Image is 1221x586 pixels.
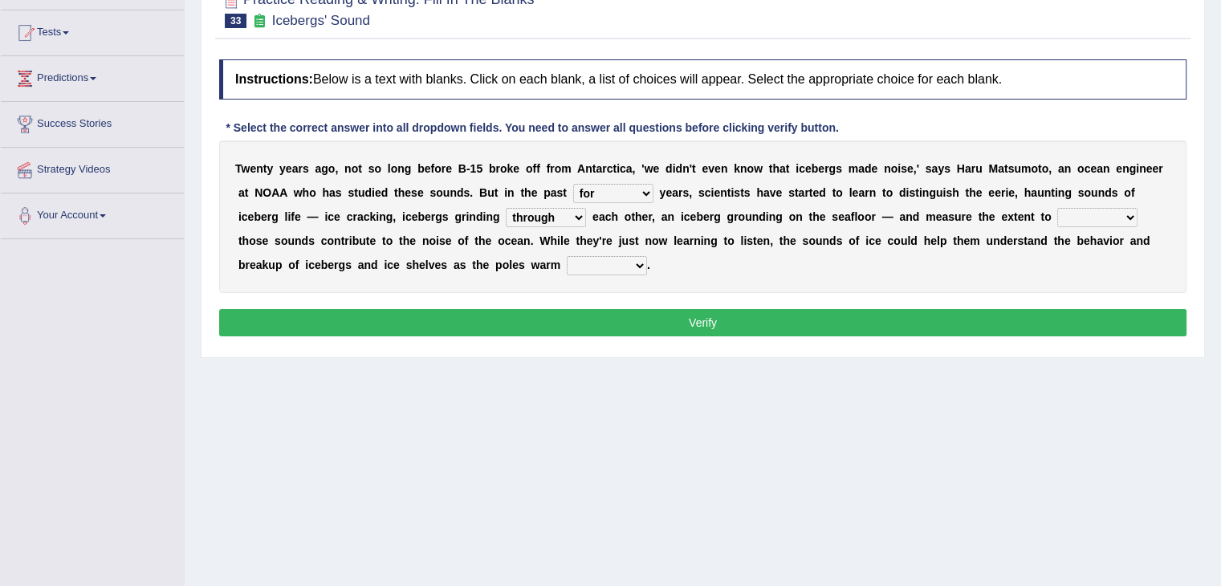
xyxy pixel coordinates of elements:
b: e [286,162,292,175]
b: o [374,162,381,175]
b: n [682,162,690,175]
b: o [526,162,533,175]
b: n [721,162,728,175]
b: i [372,186,375,199]
b: e [995,186,1001,199]
b: o [434,162,442,175]
b: a [599,210,605,223]
b: s [836,162,842,175]
b: d [1105,186,1112,199]
b: o [1084,186,1091,199]
b: b [254,210,261,223]
b: t [520,186,524,199]
b: i [731,186,734,199]
b: h [322,186,329,199]
b: o [352,162,359,175]
b: i [906,186,909,199]
b: g [321,162,328,175]
b: — [307,210,319,223]
b: e [714,186,720,199]
b: ' [641,162,644,175]
a: Success Stories [1,102,184,142]
b: M [988,162,998,175]
b: d [457,186,464,199]
b: e [250,162,256,175]
b: g [1064,186,1072,199]
b: p [543,186,551,199]
b: c [607,162,613,175]
b: e [653,162,659,175]
b: d [865,162,872,175]
b: w [242,162,250,175]
b: t [354,186,358,199]
b: a [596,162,602,175]
b: w [294,186,303,199]
b: i [287,210,291,223]
b: o [500,162,507,175]
b: e [375,186,381,199]
b: r [431,210,435,223]
b: s [901,162,907,175]
b: l [285,210,288,223]
b: n [486,210,493,223]
b: a [1031,186,1037,199]
b: e [425,162,431,175]
b: t [358,162,362,175]
b: t [965,186,969,199]
b: e [417,186,424,199]
b: t [882,186,886,199]
b: g [828,162,836,175]
b: e [412,210,418,223]
b: n [256,162,263,175]
b: y [267,162,273,175]
b: N [254,186,263,199]
b: n [922,186,930,199]
b: i [617,162,620,175]
b: e [818,162,824,175]
b: t [740,186,744,199]
b: e [592,210,599,223]
b: s [909,186,915,199]
b: v [770,186,776,199]
b: e [812,186,819,199]
b: o [391,162,398,175]
b: s [698,186,705,199]
b: c [705,186,711,199]
b: r [1001,186,1005,199]
b: B [479,186,487,199]
b: i [1055,186,1058,199]
b: t [1004,162,1008,175]
b: b [489,162,496,175]
b: g [386,210,393,223]
b: a [1058,162,1064,175]
b: a [965,162,971,175]
b: a [672,186,678,199]
b: r [352,210,356,223]
b: s [429,186,436,199]
b: h [756,186,763,199]
b: n [397,162,405,175]
b: o [836,186,843,199]
b: u [1091,186,1098,199]
b: o [1077,162,1085,175]
b: n [1097,186,1105,199]
b: h [524,186,531,199]
b: t [809,186,813,199]
b: e [295,210,301,223]
b: f [430,162,434,175]
b: s [1007,162,1014,175]
b: i [402,210,405,223]
b: s [411,186,417,199]
b: d [364,186,372,199]
b: t [692,162,696,175]
b: a [238,186,245,199]
b: i [897,162,901,175]
b: e [1008,186,1015,199]
b: i [324,210,328,223]
b: , [335,162,338,175]
b: a [998,162,1004,175]
b: g [271,210,279,223]
a: Your Account [1,193,184,234]
b: w [645,162,653,175]
b: n [720,186,727,199]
